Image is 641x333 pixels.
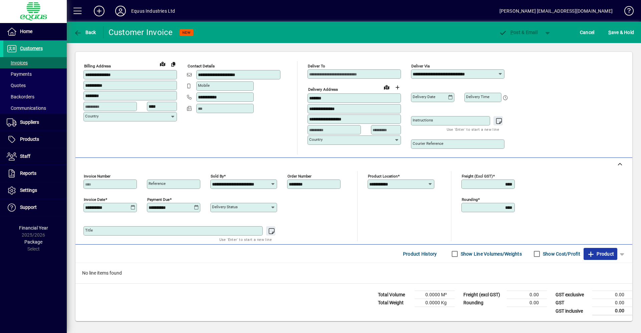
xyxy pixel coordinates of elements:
a: Support [3,199,67,216]
div: Customer Invoice [109,27,173,38]
label: Show Line Volumes/Weights [459,251,522,257]
button: Product [584,248,617,260]
td: 0.00 [507,291,547,299]
span: Backorders [7,94,34,99]
span: Customers [20,46,43,51]
a: View on map [157,58,168,69]
a: Suppliers [3,114,67,131]
span: Invoices [7,60,28,65]
a: Reports [3,165,67,182]
span: Product [587,249,614,259]
span: Support [20,205,37,210]
mat-label: Product location [368,174,398,179]
div: No line items found [75,263,632,283]
a: Quotes [3,80,67,91]
span: Product History [403,249,437,259]
a: Settings [3,182,67,199]
span: P [510,30,513,35]
mat-label: Title [85,228,93,233]
button: Choose address [392,82,403,93]
mat-label: Invoice number [84,174,111,179]
mat-label: Order number [287,174,311,179]
span: ost & Email [499,30,538,35]
button: Profile [110,5,131,17]
td: 0.0000 Kg [415,299,455,307]
a: Invoices [3,57,67,68]
mat-label: Delivery date [413,94,435,99]
a: Payments [3,68,67,80]
td: 0.00 [507,299,547,307]
span: ave & Hold [608,27,634,38]
div: Equus Industries Ltd [131,6,175,16]
button: Product History [400,248,440,260]
mat-label: Sold by [211,174,224,179]
td: Freight (excl GST) [460,291,507,299]
td: Total Volume [375,291,415,299]
mat-label: Reference [149,181,166,186]
span: Cancel [580,27,595,38]
td: 0.0000 M³ [415,291,455,299]
app-page-header-button: Back [67,26,103,38]
a: Staff [3,148,67,165]
button: Cancel [578,26,596,38]
td: 0.00 [592,307,632,315]
td: 0.00 [592,299,632,307]
a: Knowledge Base [619,1,633,23]
mat-hint: Use 'Enter' to start a new line [447,125,499,133]
td: 0.00 [592,291,632,299]
mat-label: Country [309,137,323,142]
mat-label: Mobile [198,83,210,88]
mat-label: Payment due [147,197,170,202]
a: Communications [3,102,67,114]
button: Add [88,5,110,17]
mat-label: Country [85,114,98,118]
span: Communications [7,105,46,111]
span: Package [24,239,42,245]
span: Staff [20,153,30,159]
div: [PERSON_NAME] [EMAIL_ADDRESS][DOMAIN_NAME] [499,6,613,16]
button: Save & Hold [607,26,636,38]
mat-label: Freight (excl GST) [462,174,493,179]
span: Payments [7,71,32,77]
mat-label: Deliver To [308,64,325,68]
a: Products [3,131,67,148]
span: Financial Year [19,225,48,231]
span: Suppliers [20,119,39,125]
mat-label: Deliver via [411,64,430,68]
span: Reports [20,171,36,176]
mat-hint: Use 'Enter' to start a new line [219,236,272,243]
button: Post & Email [495,26,541,38]
span: Products [20,136,39,142]
td: GST exclusive [552,291,592,299]
td: GST inclusive [552,307,592,315]
button: Back [72,26,98,38]
mat-label: Instructions [413,118,433,122]
td: GST [552,299,592,307]
button: Copy to Delivery address [168,59,179,69]
span: NEW [182,30,191,35]
span: S [608,30,611,35]
mat-label: Delivery status [212,205,238,209]
span: Back [74,30,96,35]
span: Settings [20,188,37,193]
span: Home [20,29,32,34]
a: Backorders [3,91,67,102]
span: Quotes [7,83,26,88]
mat-label: Invoice date [84,197,105,202]
td: Rounding [460,299,507,307]
td: Total Weight [375,299,415,307]
label: Show Cost/Profit [542,251,580,257]
mat-label: Delivery time [466,94,489,99]
mat-label: Courier Reference [413,141,443,146]
mat-label: Rounding [462,197,478,202]
a: Home [3,23,67,40]
a: View on map [381,82,392,92]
